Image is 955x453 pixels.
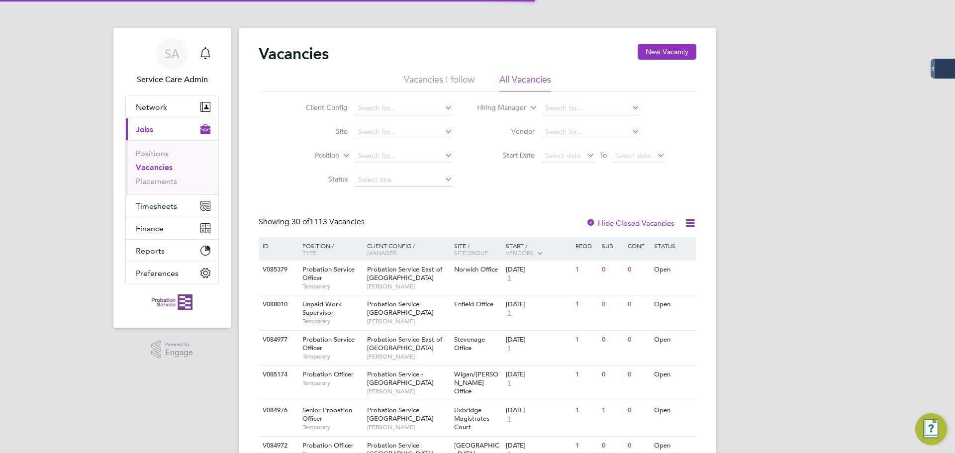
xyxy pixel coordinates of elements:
[302,249,316,257] span: Type
[260,401,295,420] div: V084976
[126,217,218,239] button: Finance
[454,249,488,257] span: Site Group
[302,379,362,387] span: Temporary
[136,163,173,172] a: Vacancies
[260,365,295,384] div: V085174
[291,217,309,227] span: 30 of
[151,340,193,359] a: Powered byEngage
[404,74,475,91] li: Vacancies I follow
[506,379,512,387] span: 1
[126,240,218,262] button: Reports
[136,224,164,233] span: Finance
[503,237,573,262] div: Start /
[454,370,498,395] span: Wigan/[PERSON_NAME] Office
[599,237,625,254] div: Sub
[290,127,348,136] label: Site
[136,246,165,256] span: Reports
[599,331,625,349] div: 0
[367,317,449,325] span: [PERSON_NAME]
[573,331,599,349] div: 1
[355,125,453,139] input: Search for...
[165,340,193,349] span: Powered by
[126,140,218,194] div: Jobs
[282,151,339,161] label: Position
[126,118,218,140] button: Jobs
[573,365,599,384] div: 1
[302,423,362,431] span: Temporary
[597,149,610,162] span: To
[652,401,695,420] div: Open
[302,335,355,352] span: Probation Service Officer
[586,218,674,228] label: Hide Closed Vacancies
[477,151,535,160] label: Start Date
[542,125,640,139] input: Search for...
[165,349,193,357] span: Engage
[302,282,362,290] span: Temporary
[259,217,367,227] div: Showing
[506,415,512,423] span: 1
[599,261,625,279] div: 0
[259,44,329,64] h2: Vacancies
[136,201,177,211] span: Timesheets
[165,47,180,60] span: SA
[625,237,651,254] div: Conf
[454,300,493,308] span: Enfield Office
[599,401,625,420] div: 1
[499,74,551,91] li: All Vacancies
[573,237,599,254] div: Reqd
[355,149,453,163] input: Search for...
[260,295,295,314] div: V088010
[367,353,449,361] span: [PERSON_NAME]
[302,353,362,361] span: Temporary
[506,442,571,450] div: [DATE]
[302,406,352,423] span: Senior Probation Officer
[625,261,651,279] div: 0
[302,441,354,450] span: Probation Officer
[355,101,453,115] input: Search for...
[367,387,449,395] span: [PERSON_NAME]
[454,335,485,352] span: Stevenage Office
[506,344,512,353] span: 1
[615,151,651,160] span: Select date
[625,401,651,420] div: 0
[652,261,695,279] div: Open
[302,370,354,378] span: Probation Officer
[454,406,489,431] span: Uxbridge Magistrates Court
[367,423,449,431] span: [PERSON_NAME]
[573,295,599,314] div: 1
[290,175,348,183] label: Status
[302,265,355,282] span: Probation Service Officer
[126,96,218,118] button: Network
[152,294,192,310] img: probationservice-logo-retina.png
[652,365,695,384] div: Open
[291,217,365,227] span: 1113 Vacancies
[506,300,571,309] div: [DATE]
[625,365,651,384] div: 0
[126,195,218,217] button: Timesheets
[126,262,218,284] button: Preferences
[125,38,219,86] a: SAService Care Admin
[302,300,342,317] span: Unpaid Work Supervisor
[302,317,362,325] span: Temporary
[652,331,695,349] div: Open
[367,406,434,423] span: Probation Service [GEOGRAPHIC_DATA]
[506,249,534,257] span: Vendors
[365,237,452,261] div: Client Config /
[573,401,599,420] div: 1
[506,266,571,274] div: [DATE]
[452,237,504,261] div: Site /
[113,28,231,328] nav: Main navigation
[573,261,599,279] div: 1
[290,103,348,112] label: Client Config
[260,237,295,254] div: ID
[136,269,179,278] span: Preferences
[599,295,625,314] div: 0
[652,237,695,254] div: Status
[367,249,396,257] span: Manager
[652,295,695,314] div: Open
[625,295,651,314] div: 0
[506,406,571,415] div: [DATE]
[367,300,434,317] span: Probation Service [GEOGRAPHIC_DATA]
[125,294,219,310] a: Go to home page
[477,127,535,136] label: Vendor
